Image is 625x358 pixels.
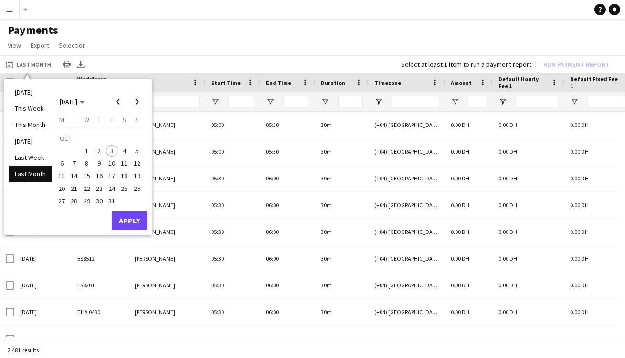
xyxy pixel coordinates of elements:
[81,145,93,157] span: 1
[498,75,547,90] span: Default Hourly Fee 1
[119,145,130,157] span: 4
[369,326,445,352] div: (+04) [GEOGRAPHIC_DATA]
[315,138,369,165] div: 30m
[260,272,315,298] div: 06:00
[493,272,564,298] div: 0.00 DH
[56,170,67,182] span: 13
[498,97,507,106] button: Open Filter Menu
[135,121,175,128] span: [PERSON_NAME]
[205,272,260,298] div: 05:30
[55,132,143,144] td: OCT
[56,183,67,194] span: 20
[9,133,52,149] li: [DATE]
[205,138,260,165] div: 05:00
[94,145,105,157] span: 2
[392,96,439,107] input: Timezone Filter Input
[135,116,139,124] span: S
[81,169,93,182] button: 15-10-2025
[468,96,487,107] input: Amount Filter Input
[205,245,260,272] div: 05:30
[516,96,559,107] input: Default Hourly Fee 1 Filter Input
[61,59,73,70] app-action-btn: Print
[106,183,117,194] span: 24
[369,192,445,218] div: (+04) [GEOGRAPHIC_DATA]
[493,326,564,352] div: 0.00 DH
[93,157,106,169] button: 09-10-2025
[315,245,369,272] div: 30m
[94,195,105,207] span: 30
[93,195,106,207] button: 30-10-2025
[106,170,117,182] span: 17
[72,245,129,272] div: ES8512
[369,272,445,298] div: (+04) [GEOGRAPHIC_DATA]
[56,93,88,110] button: Choose month and year
[266,97,275,106] button: Open Filter Menu
[211,79,241,86] span: Start Time
[131,145,143,157] button: 05-10-2025
[69,195,80,207] span: 28
[55,195,68,207] button: 27-10-2025
[118,157,130,169] button: 11-10-2025
[451,97,459,106] button: Open Filter Menu
[315,219,369,245] div: 30m
[4,39,25,52] a: View
[205,219,260,245] div: 05:30
[131,145,143,157] span: 5
[451,308,469,316] span: 0.00 DH
[493,245,564,272] div: 0.00 DH
[112,211,147,230] button: Apply
[228,96,254,107] input: Start Time Filter Input
[106,169,118,182] button: 17-10-2025
[9,100,52,116] li: This Week
[81,158,93,169] span: 8
[97,116,101,124] span: T
[123,116,127,124] span: S
[493,299,564,325] div: 0.00 DH
[106,157,118,169] button: 10-10-2025
[81,195,93,207] button: 29-10-2025
[315,112,369,138] div: 30m
[94,183,105,194] span: 23
[135,228,175,235] span: [PERSON_NAME]
[84,116,89,124] span: W
[260,299,315,325] div: 06:00
[260,326,315,352] div: 06:00
[106,195,118,207] button: 31-10-2025
[55,157,68,169] button: 06-10-2025
[72,272,129,298] div: ES8201
[369,165,445,191] div: (+04) [GEOGRAPHIC_DATA]
[127,92,147,111] button: Next month
[260,165,315,191] div: 06:00
[73,116,76,124] span: T
[493,219,564,245] div: 0.00 DH
[8,41,21,50] span: View
[9,116,52,133] li: This Month
[152,96,200,107] input: Name Filter Input
[451,79,472,86] span: Amount
[211,97,220,106] button: Open Filter Menu
[118,145,130,157] button: 04-10-2025
[9,166,52,182] li: Last Month
[69,170,80,182] span: 14
[369,299,445,325] div: (+04) [GEOGRAPHIC_DATA]
[135,201,175,209] span: [PERSON_NAME]
[118,182,130,195] button: 25-10-2025
[119,183,130,194] span: 25
[315,326,369,352] div: 30m
[81,145,93,157] button: 01-10-2025
[321,79,345,86] span: Duration
[9,149,52,166] li: Last Week
[369,245,445,272] div: (+04) [GEOGRAPHIC_DATA]
[81,195,93,207] span: 29
[31,41,49,50] span: Export
[55,39,90,52] a: Selection
[119,170,130,182] span: 18
[93,182,106,195] button: 23-10-2025
[401,60,531,69] div: Select at least 1 item to run a payment report
[93,145,106,157] button: 02-10-2025
[9,84,52,100] li: [DATE]
[59,41,86,50] span: Selection
[131,183,143,194] span: 26
[451,201,469,209] span: 0.00 DH
[72,326,129,352] div: ES5645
